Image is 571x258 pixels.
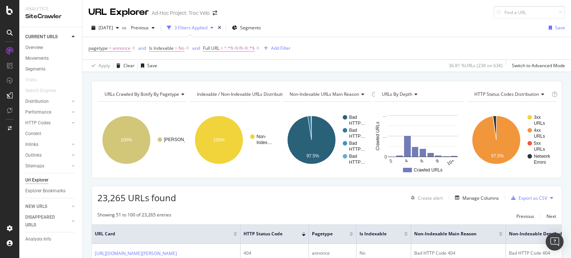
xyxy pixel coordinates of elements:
div: URL Explorer [88,6,149,19]
h4: HTTP Status Codes Distribution [473,88,550,100]
div: NEW URLS [25,203,47,210]
a: Visits [25,76,44,84]
h4: URLs Crawled By Botify By pagetype [103,88,190,100]
text: 4 [404,158,409,164]
text: HTTP… [349,121,365,126]
span: URLs Crawled By Botify By pagetype [104,91,179,97]
text: Bad [349,141,357,146]
span: HTTP Status Codes Distribution [474,91,539,97]
div: Ad-Hoc Project: Troc Velo [152,9,210,17]
text: 8 [435,158,440,164]
text: Index… [257,140,272,145]
div: Add Filter [271,45,291,51]
text: 6 [420,158,425,164]
text: 0 [385,154,387,160]
span: URL Card [95,231,232,237]
text: Network [534,154,551,159]
text: HTTP… [349,160,365,165]
text: 10+ [446,158,455,166]
div: Content [25,130,41,138]
div: HTTP Codes [25,119,51,127]
span: Non-Indexable Main Reason [414,231,488,237]
a: Url Explorer [25,176,77,184]
a: Segments [25,65,77,73]
div: Analysis Info [25,235,51,243]
div: times [216,24,223,32]
div: 3 Filters Applied [174,25,207,31]
span: Is Indexable [359,231,393,237]
a: DISAPPEARED URLS [25,213,70,229]
text: URLs [534,121,545,126]
button: Save [546,22,565,34]
text: 2 [388,158,393,164]
a: Performance [25,108,70,116]
svg: A chart. [283,108,370,172]
text: … [383,113,387,118]
button: Add Filter [261,44,291,53]
div: Open Intercom Messenger [546,233,564,251]
div: arrow-right-arrow-left [213,10,217,16]
div: Next [546,213,556,219]
span: = [220,45,223,51]
span: Full URL [203,45,219,51]
h4: Indexable / Non-Indexable URLs Distribution [196,88,299,100]
text: 4xx [534,128,541,133]
div: A chart. [375,108,462,172]
text: Non- [257,134,266,139]
text: Bad [349,154,357,159]
div: Url Explorer [25,176,48,184]
a: Overview [25,44,77,52]
h4: URLs by Depth [380,88,457,100]
button: Previous [128,22,158,34]
span: pagetype [312,231,338,237]
a: [URL][DOMAIN_NAME][PERSON_NAME] [95,250,177,257]
span: Indexable / Non-Indexable URLs distribution [197,91,288,97]
div: Clear [123,62,135,69]
span: pagetype [88,45,108,51]
div: Save [147,62,157,69]
text: URLs [534,134,545,139]
button: Create alert [408,192,443,204]
a: Distribution [25,98,70,105]
button: and [138,45,146,52]
text: … [383,134,387,139]
span: Is Indexable [149,45,174,51]
text: Bad [349,115,357,120]
button: Previous [516,212,534,221]
a: HTTP Codes [25,119,70,127]
button: Save [138,60,157,72]
text: 97.5% [306,153,319,159]
div: Inlinks [25,141,38,148]
svg: A chart. [190,108,278,172]
button: Segments [229,22,264,34]
span: Non-Indexable URLs Main Reason [290,91,359,97]
a: NEW URLS [25,203,70,210]
div: and [192,45,200,51]
div: DISAPPEARED URLS [25,213,63,229]
text: HTTP… [349,134,365,139]
span: ^.*fr-fr/fr-fr.*$ [224,43,255,53]
span: annonce [113,43,130,53]
text: Crawled URLs [414,167,442,173]
button: Clear [113,60,135,72]
button: Export as CSV [508,192,547,204]
span: No [178,43,184,53]
div: SiteCrawler [25,12,76,21]
div: Explorer Bookmarks [25,187,65,195]
div: Segments [25,65,45,73]
text: URLs [534,147,545,152]
div: Create alert [418,195,443,201]
div: annonce [312,250,353,257]
button: Next [546,212,556,221]
text: Crawled URLs [375,122,381,150]
h4: Non-Indexable URLs Main Reason [288,88,370,100]
a: Outlinks [25,151,70,159]
a: Search Engines [25,87,64,95]
div: Analytics [25,6,76,12]
svg: A chart. [467,108,555,172]
div: Previous [516,213,534,219]
button: Apply [88,60,110,72]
